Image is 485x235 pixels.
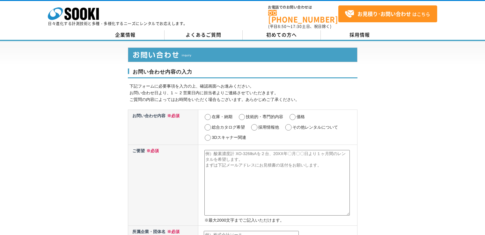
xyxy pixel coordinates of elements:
label: 価格 [297,114,305,119]
span: ※必須 [165,113,180,118]
label: 採用情報他 [258,125,279,130]
a: 初めての方へ [243,30,321,40]
label: 総合カタログ希望 [212,125,245,130]
span: ※必須 [165,229,180,234]
span: 17:30 [290,24,302,29]
p: 日々進化する計測技術と多種・多様化するニーズにレンタルでお応えします。 [48,22,187,25]
a: よくあるご質問 [165,30,243,40]
label: その他レンタルについて [292,125,338,130]
p: 下記フォームに必要事項を入力の上、確認画面へお進みください。 お問い合わせ日より、1 ～ 2 営業日内に担当者よりご連絡させていただきます。 ご質問の内容によってはお時間をいただく場合もございま... [129,83,357,103]
a: [PHONE_NUMBER] [268,10,338,23]
a: 採用情報 [321,30,399,40]
span: ※必須 [145,148,159,153]
span: (平日 ～ 土日、祝日除く) [268,24,331,29]
strong: お見積り･お問い合わせ [357,10,411,18]
th: ご要望 [128,145,198,225]
label: 在庫・納期 [212,114,232,119]
label: 3Dスキャナー関連 [212,135,246,140]
a: 企業情報 [86,30,165,40]
img: お問い合わせ [128,47,357,62]
span: お電話でのお問い合わせは [268,5,338,9]
span: 初めての方へ [266,31,297,38]
span: 8:50 [278,24,287,29]
th: お問い合わせ内容 [128,110,198,145]
label: 技術的・専門的内容 [246,114,283,119]
h3: お問い合わせ内容の入力 [128,68,357,79]
p: ※最大2000文字までご記入いただけます。 [204,217,356,224]
a: お見積り･お問い合わせはこちら [338,5,437,22]
span: はこちら [345,9,430,19]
